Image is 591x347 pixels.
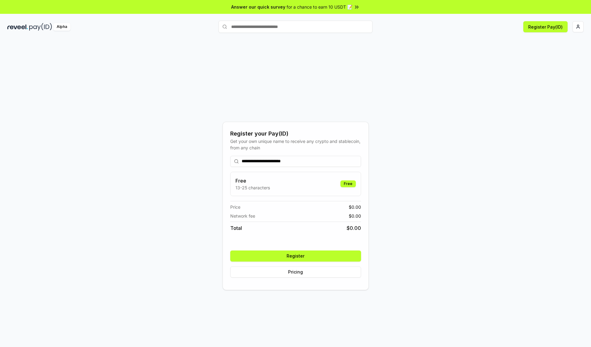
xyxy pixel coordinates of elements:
[230,138,361,151] div: Get your own unique name to receive any crypto and stablecoin, from any chain
[235,177,270,184] h3: Free
[287,4,352,10] span: for a chance to earn 10 USDT 📝
[235,184,270,191] p: 13-25 characters
[349,204,361,210] span: $ 0.00
[230,224,242,232] span: Total
[230,204,240,210] span: Price
[230,266,361,278] button: Pricing
[230,129,361,138] div: Register your Pay(ID)
[523,21,568,32] button: Register Pay(ID)
[29,23,52,31] img: pay_id
[230,250,361,262] button: Register
[347,224,361,232] span: $ 0.00
[7,23,28,31] img: reveel_dark
[230,213,255,219] span: Network fee
[231,4,285,10] span: Answer our quick survey
[340,180,356,187] div: Free
[349,213,361,219] span: $ 0.00
[53,23,70,31] div: Alpha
